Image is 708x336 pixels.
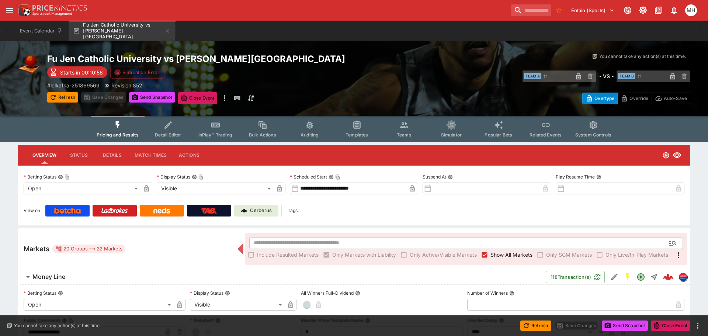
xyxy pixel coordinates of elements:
[220,92,229,104] button: more
[157,174,190,180] p: Display Status
[520,321,551,331] button: Refresh
[173,146,206,164] button: Actions
[546,251,592,259] span: Only SGM Markets
[546,271,605,283] button: 118Transaction(s)
[567,4,619,16] button: Select Tenant
[662,152,670,159] svg: Open
[58,291,63,296] button: Betting Status
[618,73,635,79] span: Team B
[599,53,686,60] p: You cannot take any action(s) at this time.
[24,245,49,253] h5: Markets
[24,299,174,311] div: Open
[602,321,648,331] button: Send Snapshot
[621,4,634,17] button: Connected to PK
[27,146,62,164] button: Overview
[335,174,340,180] button: Copy To Clipboard
[636,273,645,281] svg: Open
[575,132,611,138] span: System Controls
[257,251,319,259] span: Include Resulted Markets
[329,174,334,180] button: Scheduled StartCopy To Clipboard
[96,146,129,164] button: Details
[153,208,170,214] img: Neds
[24,205,42,217] label: View on :
[652,93,690,104] button: Auto-Save
[490,251,532,259] span: Show All Markets
[110,66,164,79] button: Simulation Error
[16,3,31,18] img: PriceKinetics Logo
[652,4,665,17] button: Documentation
[511,4,551,16] input: search
[683,2,699,18] button: Michael Hutchinson
[355,291,360,296] button: All Winners Full-Dividend
[288,205,299,217] label: Tags:
[651,321,690,331] button: Close Event
[129,146,173,164] button: Match Times
[448,174,453,180] button: Suspend At
[201,208,217,214] img: TabNZ
[634,270,648,284] button: Open
[65,174,70,180] button: Copy To Clipboard
[596,174,601,180] button: Play Resume Time
[608,270,621,284] button: Edit Detail
[241,208,247,214] img: Cerberus
[410,251,477,259] span: Only Active/Visible Markets
[101,208,128,214] img: Ladbrokes
[556,174,595,180] p: Play Resume Time
[679,273,687,281] img: lclkafka
[32,273,65,281] h6: Money Line
[594,94,614,102] p: Overtype
[32,5,87,11] img: PriceKinetics
[301,290,354,296] p: All Winners Full-Dividend
[24,174,56,180] p: Betting Status
[250,207,272,214] p: Cerberus
[678,273,687,281] div: lclkafka
[155,132,181,138] span: Detail Editor
[397,132,412,138] span: Teams
[673,151,681,160] svg: Visible
[685,4,697,16] div: Michael Hutchinson
[18,270,546,284] button: Money Line
[648,270,661,284] button: Straight
[582,93,618,104] button: Overtype
[301,132,319,138] span: Auditing
[198,174,204,180] button: Copy To Clipboard
[24,290,56,296] p: Betting Status
[582,93,690,104] div: Start From
[47,92,78,103] button: Refresh
[629,94,648,102] p: Override
[346,132,368,138] span: Templates
[485,132,512,138] span: Popular Bets
[553,4,565,16] button: No Bookmarks
[129,92,175,103] button: Send Snapshot
[605,251,668,259] span: Only Live/In-Play Markets
[423,174,446,180] p: Suspend At
[178,92,218,104] button: Close Event
[97,132,139,138] span: Pricing and Results
[661,270,676,284] a: d8931cb7-e718-4d71-9f35-83f893bb4292
[667,4,681,17] button: Notifications
[663,272,673,282] div: d8931cb7-e718-4d71-9f35-83f893bb4292
[55,245,122,253] div: 20 Groups 22 Markets
[524,73,541,79] span: Team A
[32,12,72,15] img: Sportsbook Management
[111,82,142,89] p: Revision 852
[157,183,274,194] div: Visible
[249,132,276,138] span: Bulk Actions
[3,4,16,17] button: open drawer
[530,132,562,138] span: Related Events
[621,270,634,284] button: SGM Enabled
[225,291,230,296] button: Display Status
[332,251,396,259] span: Only Markets with Liability
[198,132,232,138] span: InPlay™ Trading
[91,116,617,142] div: Event type filters
[47,53,369,65] h2: Copy To Clipboard
[54,208,81,214] img: Betcha
[663,272,673,282] img: logo-cerberus--red.svg
[58,174,63,180] button: Betting StatusCopy To Clipboard
[14,322,101,329] p: You cannot take any action(s) at this time.
[636,4,650,17] button: Toggle light/dark mode
[69,21,175,41] button: Fu Jen Catholic University vs [PERSON_NAME][GEOGRAPHIC_DATA]
[467,290,508,296] p: Number of Winners
[18,53,41,77] img: basketball.png
[60,69,103,76] p: Starts in 00:10:56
